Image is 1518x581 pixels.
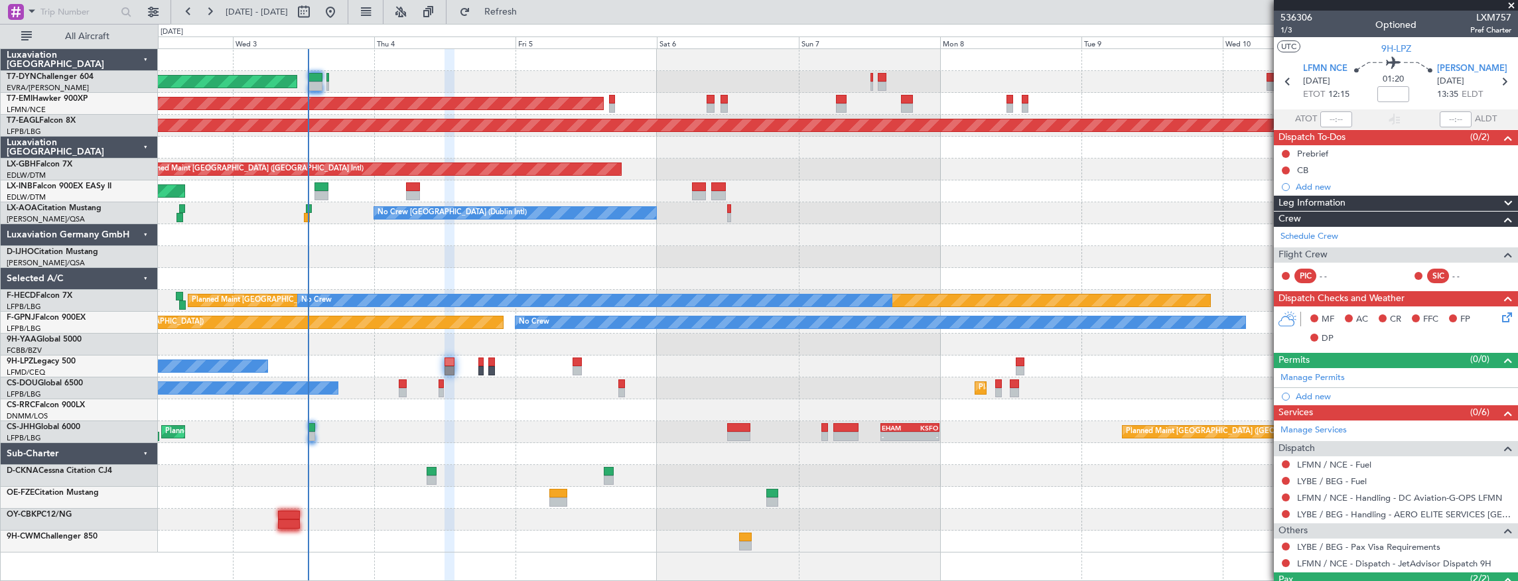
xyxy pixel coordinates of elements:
[1297,148,1328,159] div: Prebrief
[1470,25,1511,36] span: Pref Charter
[882,432,910,440] div: -
[192,290,401,310] div: Planned Maint [GEOGRAPHIC_DATA] ([GEOGRAPHIC_DATA])
[34,32,140,41] span: All Aircraft
[1278,196,1345,211] span: Leg Information
[7,411,48,421] a: DNMM/LOS
[1462,88,1483,101] span: ELDT
[7,367,45,377] a: LFMD/CEQ
[161,27,183,38] div: [DATE]
[1278,353,1310,368] span: Permits
[7,117,39,125] span: T7-EAGL
[7,258,85,268] a: [PERSON_NAME]/QSA
[1437,75,1464,88] span: [DATE]
[1294,269,1316,283] div: PIC
[7,489,99,497] a: OE-FZECitation Mustang
[1437,62,1507,76] span: [PERSON_NAME]
[910,424,939,432] div: KSFO
[7,73,94,81] a: T7-DYNChallenger 604
[453,1,533,23] button: Refresh
[7,161,72,168] a: LX-GBHFalcon 7X
[7,214,85,224] a: [PERSON_NAME]/QSA
[1390,313,1401,326] span: CR
[1223,36,1364,48] div: Wed 10
[378,203,527,223] div: No Crew [GEOGRAPHIC_DATA] (Dublin Intl)
[1470,130,1489,144] span: (0/2)
[7,433,41,443] a: LFPB/LBG
[7,314,35,322] span: F-GPNJ
[1297,509,1511,520] a: LYBE / BEG - Handling - AERO ELITE SERVICES [GEOGRAPHIC_DATA]
[1280,25,1312,36] span: 1/3
[1297,476,1367,487] a: LYBE / BEG - Fuel
[799,36,940,48] div: Sun 7
[1303,62,1347,76] span: LFMN NCE
[1303,75,1330,88] span: [DATE]
[1277,40,1300,52] button: UTC
[1423,313,1438,326] span: FFC
[1297,459,1371,470] a: LFMN / NCE - Fuel
[7,467,38,475] span: D-CKNA
[7,182,33,190] span: LX-INB
[7,379,38,387] span: CS-DOU
[1328,88,1349,101] span: 12:15
[1356,313,1368,326] span: AC
[1452,270,1482,282] div: - -
[7,324,41,334] a: LFPB/LBG
[1295,113,1317,126] span: ATOT
[473,7,529,17] span: Refresh
[1427,269,1449,283] div: SIC
[1297,541,1440,552] a: LYBE / BEG - Pax Visa Requirements
[1278,212,1301,227] span: Crew
[7,533,40,541] span: 9H-CWM
[1296,181,1511,192] div: Add new
[1081,36,1223,48] div: Tue 9
[233,36,374,48] div: Wed 3
[7,401,85,409] a: CS-RRCFalcon 900LX
[910,432,939,440] div: -
[1470,11,1511,25] span: LXM757
[7,357,33,365] span: 9H-LPZ
[7,161,36,168] span: LX-GBH
[7,105,46,115] a: LFMN/NCE
[1278,130,1345,145] span: Dispatch To-Dos
[1126,422,1335,442] div: Planned Maint [GEOGRAPHIC_DATA] ([GEOGRAPHIC_DATA])
[1322,313,1334,326] span: MF
[1280,230,1338,243] a: Schedule Crew
[519,312,549,332] div: No Crew
[1320,270,1349,282] div: - -
[7,336,82,344] a: 9H-YAAGlobal 5000
[301,290,332,310] div: No Crew
[226,6,288,18] span: [DATE] - [DATE]
[7,302,41,312] a: LFPB/LBG
[1460,313,1470,326] span: FP
[7,73,36,81] span: T7-DYN
[1383,73,1404,86] span: 01:20
[7,182,111,190] a: LX-INBFalcon 900EX EASy II
[979,378,1188,398] div: Planned Maint [GEOGRAPHIC_DATA] ([GEOGRAPHIC_DATA])
[7,357,76,365] a: 9H-LPZLegacy 500
[1470,405,1489,419] span: (0/6)
[1437,88,1458,101] span: 13:35
[1280,371,1345,385] a: Manage Permits
[1278,405,1313,420] span: Services
[7,204,102,212] a: LX-AOACitation Mustang
[7,83,89,93] a: EVRA/[PERSON_NAME]
[7,204,37,212] span: LX-AOA
[7,379,83,387] a: CS-DOUGlobal 6500
[940,36,1081,48] div: Mon 8
[1470,352,1489,366] span: (0/0)
[7,292,72,300] a: F-HECDFalcon 7X
[7,336,36,344] span: 9H-YAA
[1280,11,1312,25] span: 536306
[7,423,80,431] a: CS-JHHGlobal 6000
[7,95,88,103] a: T7-EMIHawker 900XP
[7,533,98,541] a: 9H-CWMChallenger 850
[657,36,798,48] div: Sat 6
[7,511,36,519] span: OY-CBK
[7,389,41,399] a: LFPB/LBG
[7,117,76,125] a: T7-EAGLFalcon 8X
[7,423,35,431] span: CS-JHH
[1375,18,1416,32] div: Optioned
[1278,523,1308,539] span: Others
[1297,164,1308,176] div: CB
[7,346,42,355] a: FCBB/BZV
